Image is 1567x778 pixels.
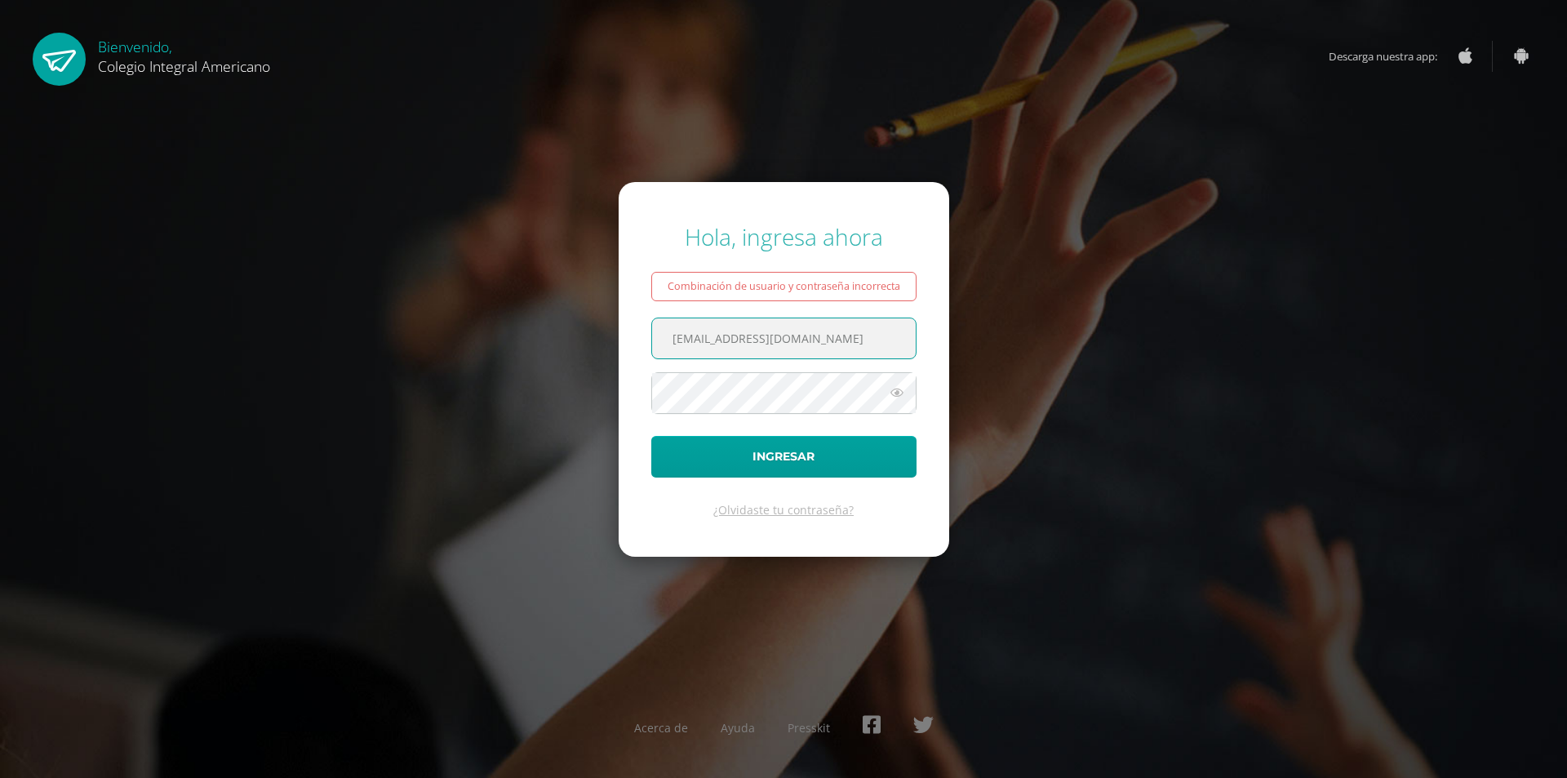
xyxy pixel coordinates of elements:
[651,436,917,478] button: Ingresar
[788,720,830,736] a: Presskit
[721,720,755,736] a: Ayuda
[651,221,917,252] div: Hola, ingresa ahora
[634,720,688,736] a: Acerca de
[1329,41,1454,72] span: Descarga nuestra app:
[652,318,916,358] input: Correo electrónico o usuario
[98,56,270,76] span: Colegio Integral Americano
[713,502,854,518] a: ¿Olvidaste tu contraseña?
[651,272,917,301] div: Combinación de usuario y contraseña incorrecta
[98,33,270,76] div: Bienvenido,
